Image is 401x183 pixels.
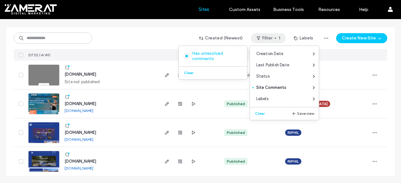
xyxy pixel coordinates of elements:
label: Help [359,7,368,12]
a: [DOMAIN_NAME] [65,130,96,135]
a: [DOMAIN_NAME] [65,72,96,77]
label: Resources [318,7,340,12]
a: [DOMAIN_NAME] [65,159,96,164]
span: Site Comments [256,84,286,91]
span: Ayuda [13,4,31,10]
span: Status [256,73,270,79]
a: [DOMAIN_NAME] [65,166,93,170]
label: Sites [199,7,209,12]
a: [DOMAIN_NAME] [65,101,96,106]
span: SITES (4/49) [28,53,50,57]
button: Save view [291,110,314,117]
button: Create New Site [336,33,387,43]
span: Site not published [65,79,100,85]
div: Published [227,159,245,164]
a: [DOMAIN_NAME] [65,137,93,142]
span: RIPHIL [288,159,299,164]
a: [DOMAIN_NAME] [65,108,93,113]
button: Filter1 [251,33,286,43]
div: Published [227,101,245,107]
button: Created (Newest) [194,33,248,43]
div: Has unresolved comments [192,51,240,61]
button: main-clear-button [253,110,268,117]
span: Labels [256,96,268,102]
button: main-clear-button [181,69,197,77]
button: Labels [288,33,319,43]
div: Published [227,130,245,135]
label: Custom Assets [229,7,260,12]
span: Last Publish Date [256,62,289,68]
span: Creation Date [256,51,284,57]
span: RIPHIL [288,130,299,135]
label: Business Tools [273,7,304,12]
